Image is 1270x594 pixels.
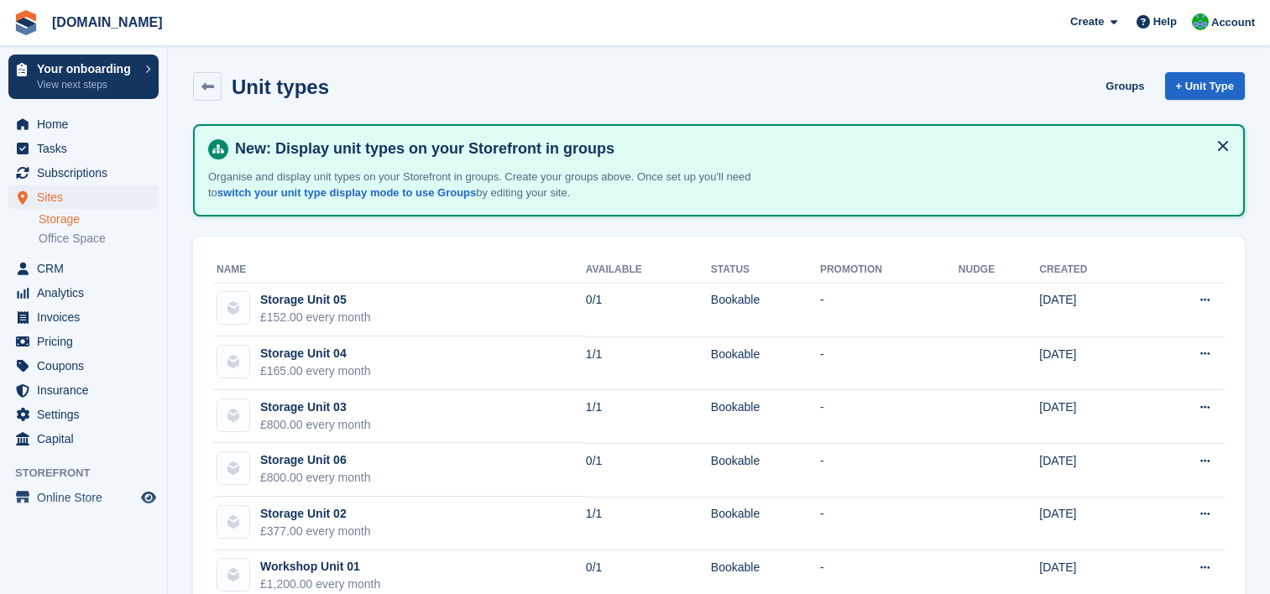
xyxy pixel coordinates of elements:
[232,76,329,98] h2: Unit types
[260,362,371,380] div: £165.00 every month
[711,443,820,497] td: Bookable
[820,443,959,497] td: -
[260,469,371,487] div: £800.00 every month
[586,336,711,390] td: 1/1
[1039,497,1146,550] td: [DATE]
[8,305,159,329] a: menu
[1039,390,1146,444] td: [DATE]
[39,231,159,247] a: Office Space
[711,497,820,550] td: Bookable
[217,399,249,431] img: blank-unit-type-icon-ffbac7b88ba66c5e286b0e438baccc4b9c83835d4c34f86887a83fc20ec27e7b.svg
[820,497,959,550] td: -
[37,257,138,280] span: CRM
[8,403,159,426] a: menu
[1099,72,1151,100] a: Groups
[1039,336,1146,390] td: [DATE]
[37,330,138,353] span: Pricing
[711,283,820,336] td: Bookable
[586,390,711,444] td: 1/1
[8,378,159,402] a: menu
[37,281,138,305] span: Analytics
[217,292,249,324] img: blank-unit-type-icon-ffbac7b88ba66c5e286b0e438baccc4b9c83835d4c34f86887a83fc20ec27e7b.svg
[260,291,371,309] div: Storage Unit 05
[217,452,249,484] img: blank-unit-type-icon-ffbac7b88ba66c5e286b0e438baccc4b9c83835d4c34f86887a83fc20ec27e7b.svg
[586,497,711,550] td: 1/1
[37,185,138,209] span: Sites
[711,336,820,390] td: Bookable
[1039,443,1146,497] td: [DATE]
[260,399,371,416] div: Storage Unit 03
[1211,14,1255,31] span: Account
[15,465,167,482] span: Storefront
[586,443,711,497] td: 0/1
[217,506,249,538] img: blank-unit-type-icon-ffbac7b88ba66c5e286b0e438baccc4b9c83835d4c34f86887a83fc20ec27e7b.svg
[8,137,159,160] a: menu
[37,378,138,402] span: Insurance
[711,257,820,284] th: Status
[820,390,959,444] td: -
[8,427,159,451] a: menu
[260,505,371,523] div: Storage Unit 02
[8,330,159,353] a: menu
[37,77,137,92] p: View next steps
[8,281,159,305] a: menu
[260,558,380,576] div: Workshop Unit 01
[37,161,138,185] span: Subscriptions
[37,112,138,136] span: Home
[260,416,371,434] div: £800.00 every month
[820,283,959,336] td: -
[1070,13,1104,30] span: Create
[260,451,371,469] div: Storage Unit 06
[217,559,249,591] img: blank-unit-type-icon-ffbac7b88ba66c5e286b0e438baccc4b9c83835d4c34f86887a83fc20ec27e7b.svg
[260,345,371,362] div: Storage Unit 04
[1165,72,1245,100] a: + Unit Type
[711,390,820,444] td: Bookable
[37,403,138,426] span: Settings
[8,257,159,280] a: menu
[39,211,159,227] a: Storage
[1192,13,1209,30] img: Mark Bignell
[8,354,159,378] a: menu
[217,346,249,378] img: blank-unit-type-icon-ffbac7b88ba66c5e286b0e438baccc4b9c83835d4c34f86887a83fc20ec27e7b.svg
[228,139,1230,159] h4: New: Display unit types on your Storefront in groups
[1153,13,1177,30] span: Help
[37,354,138,378] span: Coupons
[8,112,159,136] a: menu
[138,487,159,508] a: Preview store
[45,8,170,36] a: [DOMAIN_NAME]
[8,486,159,509] a: menu
[37,63,137,75] p: Your onboarding
[586,257,711,284] th: Available
[820,336,959,390] td: -
[217,186,476,199] a: switch your unit type display mode to use Groups
[213,257,586,284] th: Name
[37,137,138,160] span: Tasks
[1039,283,1146,336] td: [DATE]
[8,185,159,209] a: menu
[1039,257,1146,284] th: Created
[260,576,380,593] div: £1,200.00 every month
[37,427,138,451] span: Capital
[8,161,159,185] a: menu
[37,486,138,509] span: Online Store
[586,283,711,336] td: 0/1
[208,169,796,201] p: Organise and display unit types on your Storefront in groups. Create your groups above. Once set ...
[13,10,39,35] img: stora-icon-8386f47178a22dfd0bd8f6a31ec36ba5ce8667c1dd55bd0f319d3a0aa187defe.svg
[820,257,959,284] th: Promotion
[260,309,371,326] div: £152.00 every month
[959,257,1040,284] th: Nudge
[260,523,371,540] div: £377.00 every month
[37,305,138,329] span: Invoices
[8,55,159,99] a: Your onboarding View next steps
